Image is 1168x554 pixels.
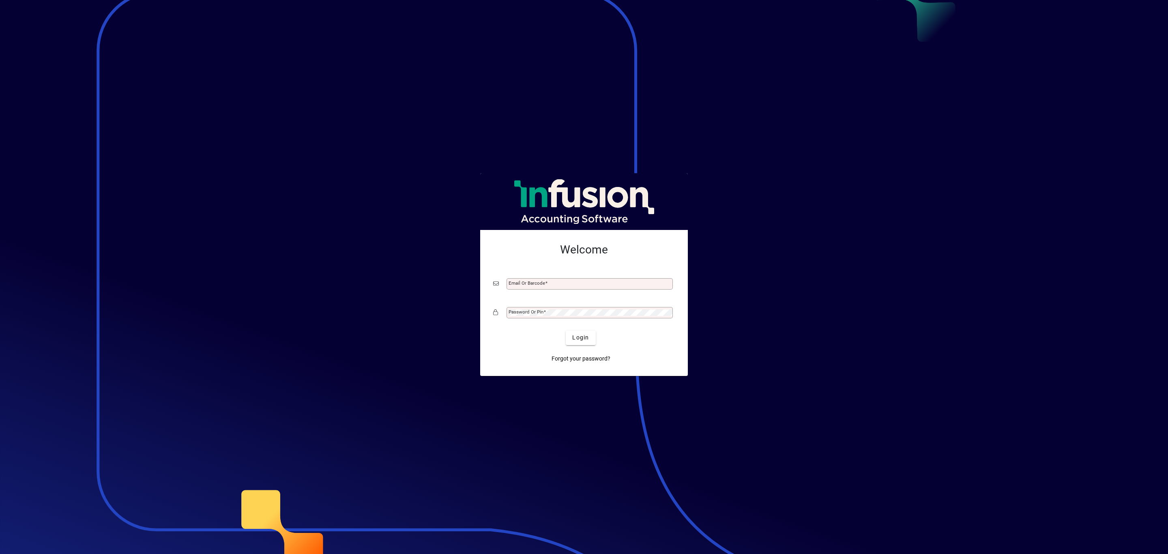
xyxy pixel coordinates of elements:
[552,354,610,363] span: Forgot your password?
[566,331,595,345] button: Login
[548,352,614,366] a: Forgot your password?
[572,333,589,342] span: Login
[509,280,545,286] mat-label: Email or Barcode
[509,309,543,315] mat-label: Password or Pin
[493,243,675,257] h2: Welcome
